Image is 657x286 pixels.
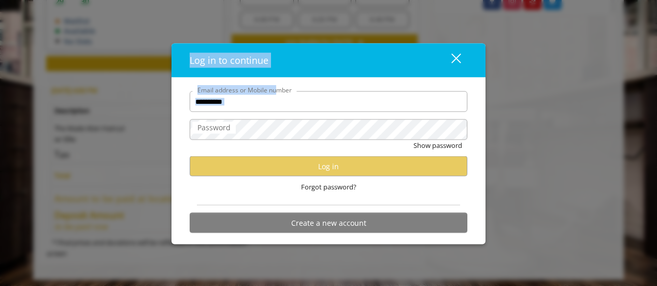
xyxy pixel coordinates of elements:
[439,52,460,68] div: close dialog
[432,50,467,71] button: close dialog
[190,91,467,112] input: Email address or Mobile number
[192,122,236,133] label: Password
[190,156,467,176] button: Log in
[190,213,467,233] button: Create a new account
[301,182,356,193] span: Forgot password?
[190,119,467,140] input: Password
[192,85,297,95] label: Email address or Mobile number
[413,140,462,151] button: Show password
[190,54,268,66] span: Log in to continue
